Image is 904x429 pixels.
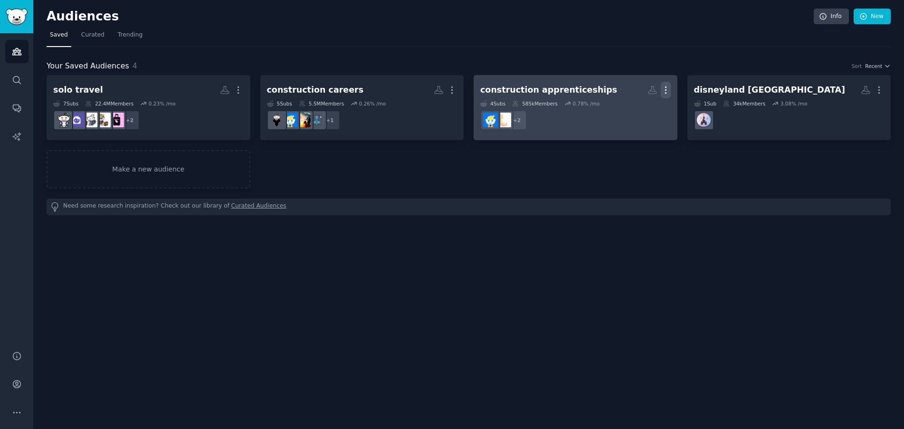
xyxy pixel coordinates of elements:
[83,113,97,127] img: JapanTravel
[507,110,527,130] div: + 2
[47,9,814,24] h2: Audiences
[359,100,386,107] div: 0.26 % /mo
[496,113,511,127] img: ApprenticeshipsUK
[47,150,250,189] a: Make a new audience
[149,100,176,107] div: 0.23 % /mo
[118,31,143,39] span: Trending
[56,113,71,127] img: solotravel
[480,84,617,96] div: construction apprenticeships
[814,9,849,25] a: Info
[480,100,505,107] div: 4 Sub s
[267,100,292,107] div: 5 Sub s
[474,75,677,140] a: construction apprenticeships4Subs585kMembers0.78% /mo+2ApprenticeshipsUKConstruction
[120,110,140,130] div: + 2
[53,84,103,96] div: solo travel
[572,100,599,107] div: 0.78 % /mo
[53,100,78,107] div: 7 Sub s
[696,113,711,127] img: disneylandparis
[47,199,891,215] div: Need some research inspiration? Check out our library of
[85,100,133,107] div: 22.4M Members
[296,113,311,127] img: civilengineering
[299,100,344,107] div: 5.5M Members
[269,113,284,127] img: careerguidance
[47,28,71,47] a: Saved
[694,84,846,96] div: disneyland [GEOGRAPHIC_DATA]
[47,60,129,72] span: Your Saved Audiences
[81,31,105,39] span: Curated
[512,100,558,107] div: 585k Members
[723,100,765,107] div: 34k Members
[78,28,108,47] a: Curated
[69,113,84,127] img: femaletravels
[133,61,137,70] span: 4
[780,100,808,107] div: 3.08 % /mo
[267,84,364,96] div: construction careers
[865,63,882,69] span: Recent
[109,113,124,127] img: solofemaletravel
[96,113,111,127] img: travel
[854,9,891,25] a: New
[694,100,717,107] div: 1 Sub
[687,75,891,140] a: disneyland [GEOGRAPHIC_DATA]1Sub34kMembers3.08% /modisneylandparis
[6,9,28,25] img: GummySearch logo
[47,75,250,140] a: solo travel7Subs22.4MMembers0.23% /mo+2solofemaletraveltravelJapanTravelfemaletravelssolotravel
[320,110,340,130] div: + 1
[231,202,286,212] a: Curated Audiences
[283,113,297,127] img: Construction
[260,75,464,140] a: construction careers5Subs5.5MMembers0.26% /mo+1careerchangecivilengineeringConstructioncareerguid...
[114,28,146,47] a: Trending
[50,31,68,39] span: Saved
[865,63,891,69] button: Recent
[852,63,862,69] div: Sort
[483,113,498,127] img: Construction
[309,113,324,127] img: careerchange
